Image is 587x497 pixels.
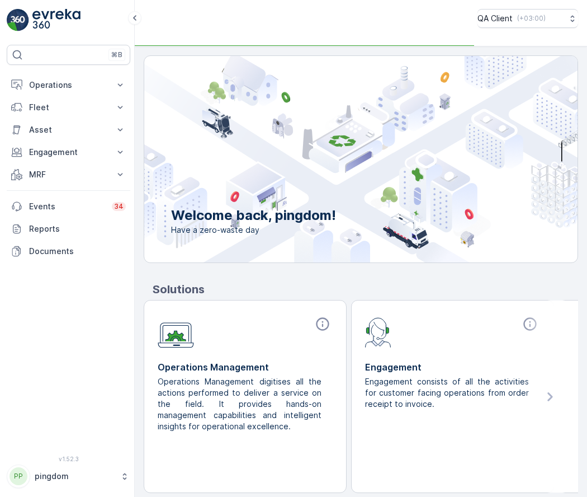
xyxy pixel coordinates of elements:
a: Reports [7,218,130,240]
img: module-icon [365,316,391,348]
p: Operations Management digitises all the actions performed to deliver a service on the field. It p... [158,376,324,432]
a: Events34 [7,195,130,218]
p: Operations [29,79,108,91]
p: 34 [114,202,124,211]
p: Engagement [365,360,540,374]
img: city illustration [94,56,577,262]
p: Engagement consists of all the activities for customer facing operations from order receipt to in... [365,376,531,410]
img: logo_light-DOdMpM7g.png [32,9,81,31]
p: QA Client [477,13,513,24]
p: MRF [29,169,108,180]
button: Asset [7,119,130,141]
p: Engagement [29,147,108,158]
p: Reports [29,223,126,235]
p: Events [29,201,105,212]
p: Solutions [153,281,578,298]
p: Documents [29,246,126,257]
img: module-icon [158,316,194,348]
a: Documents [7,240,130,262]
p: Operations Management [158,360,333,374]
p: ( +03:00 ) [517,14,546,23]
span: v 1.52.3 [7,456,130,462]
p: pingdom [35,471,115,482]
p: Welcome back, pingdom! [171,207,336,224]
button: Fleet [7,96,130,119]
button: MRF [7,163,130,186]
p: ⌘B [111,50,122,59]
img: logo [7,9,29,31]
div: PP [10,467,27,485]
button: QA Client(+03:00) [477,9,578,28]
button: Engagement [7,141,130,163]
p: Fleet [29,102,108,113]
button: PPpingdom [7,465,130,488]
button: Operations [7,74,130,96]
span: Have a zero-waste day [171,224,336,236]
p: Asset [29,124,108,135]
